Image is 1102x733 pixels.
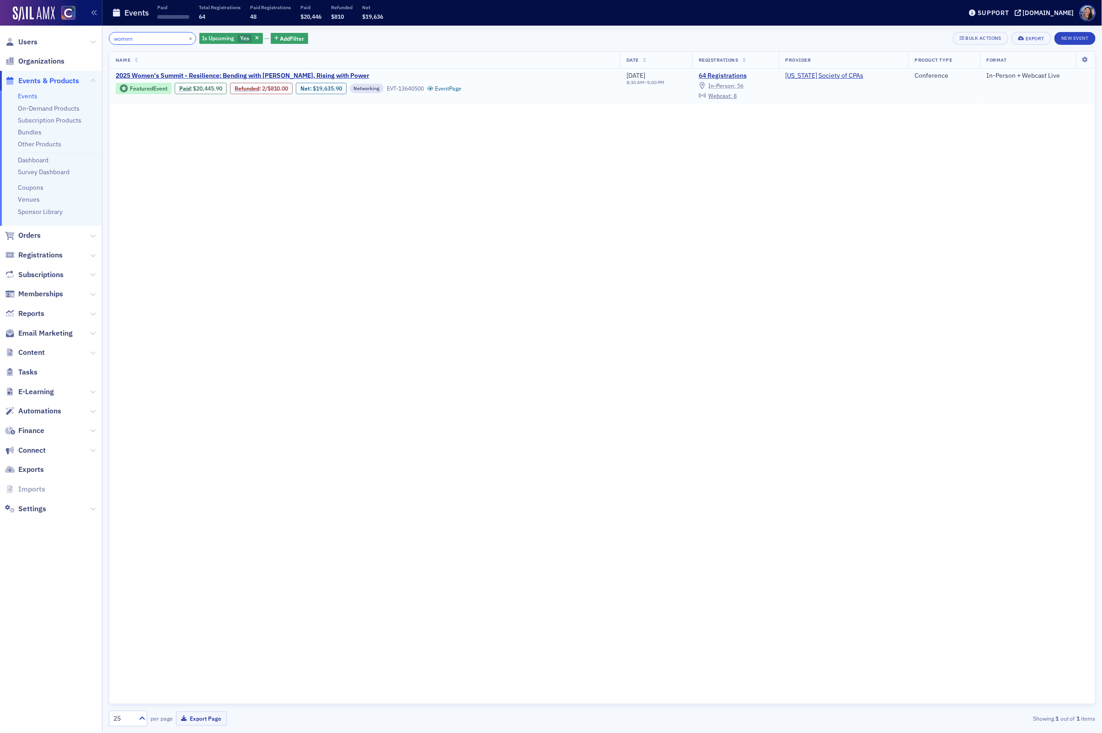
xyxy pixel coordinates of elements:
[5,426,44,436] a: Finance
[130,86,167,91] div: Featured Event
[271,33,308,44] button: AddFilter
[5,37,37,47] a: Users
[953,32,1008,45] button: Bulk Actions
[18,309,44,319] span: Reports
[179,85,191,92] a: Paid
[915,57,952,63] span: Product Type
[331,13,344,20] span: $810
[1054,33,1096,42] a: New Event
[18,183,43,192] a: Coupons
[5,445,46,455] a: Connect
[313,85,342,92] span: $19,635.90
[203,34,235,42] span: Is Upcoming
[626,57,639,63] span: Date
[785,72,863,80] a: [US_STATE] Society of CPAs
[109,32,196,45] input: Search…
[5,367,37,377] a: Tasks
[5,270,64,280] a: Subscriptions
[5,406,61,416] a: Automations
[18,128,42,136] a: Bundles
[699,82,744,90] a: In-Person: 56
[966,36,1001,41] div: Bulk Actions
[18,37,37,47] span: Users
[1054,714,1060,722] strong: 1
[5,230,41,241] a: Orders
[300,13,321,20] span: $20,446
[18,168,70,176] a: Survey Dashboard
[1075,714,1081,722] strong: 1
[18,104,80,112] a: On-Demand Products
[124,7,149,18] h1: Events
[18,250,63,260] span: Registrations
[18,270,64,280] span: Subscriptions
[113,714,134,723] div: 25
[157,15,189,19] span: ‌
[362,13,383,20] span: $19,636
[647,79,664,86] time: 5:00 PM
[978,9,1009,17] div: Support
[199,13,205,20] span: 64
[18,76,79,86] span: Events & Products
[1011,32,1051,45] button: Export
[18,116,81,124] a: Subscription Products
[331,4,353,11] p: Refunded
[176,712,227,726] button: Export Page
[193,85,222,92] span: $20,445.90
[280,34,305,43] span: Add Filter
[18,195,40,203] a: Venues
[5,387,54,397] a: E-Learning
[1023,9,1074,17] div: [DOMAIN_NAME]
[250,4,291,11] p: Paid Registrations
[250,13,257,20] span: 48
[18,348,45,358] span: Content
[699,92,737,100] a: Webcast: 8
[5,309,44,319] a: Reports
[18,504,46,514] span: Settings
[18,406,61,416] span: Automations
[179,85,193,92] span: :
[18,367,37,377] span: Tasks
[5,289,63,299] a: Memberships
[733,92,737,99] span: 8
[240,34,249,42] span: Yes
[773,714,1096,722] div: Showing out of items
[987,72,1089,80] div: In-Person + Webcast Live
[157,4,189,11] p: Paid
[267,85,289,92] span: $810.00
[5,76,79,86] a: Events & Products
[235,85,259,92] a: Refunded
[18,208,63,216] a: Sponsor Library
[362,4,383,11] p: Net
[18,230,41,241] span: Orders
[18,445,46,455] span: Connect
[235,85,262,92] span: :
[699,72,772,80] a: 64 Registrations
[61,6,75,20] img: SailAMX
[230,83,293,94] div: Refunded: 85 - $2044590
[18,56,64,66] span: Organizations
[708,82,736,89] span: In-Person :
[699,57,738,63] span: Registrations
[175,83,227,94] div: Paid: 85 - $2044590
[5,484,45,494] a: Imports
[1080,5,1096,21] span: Profile
[18,156,48,164] a: Dashboard
[18,328,73,338] span: Email Marketing
[626,71,645,80] span: [DATE]
[350,84,384,93] div: Networking
[18,140,61,148] a: Other Products
[18,92,37,100] a: Events
[199,4,241,11] p: Total Registrations
[187,34,195,42] button: ×
[387,85,424,92] div: EVT-13640500
[626,80,664,86] div: –
[785,57,811,63] span: Provider
[1026,36,1044,41] div: Export
[18,289,63,299] span: Memberships
[5,56,64,66] a: Organizations
[427,85,462,92] a: EventPage
[13,6,55,21] img: SailAMX
[300,85,313,92] span: Net :
[55,6,75,21] a: View Homepage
